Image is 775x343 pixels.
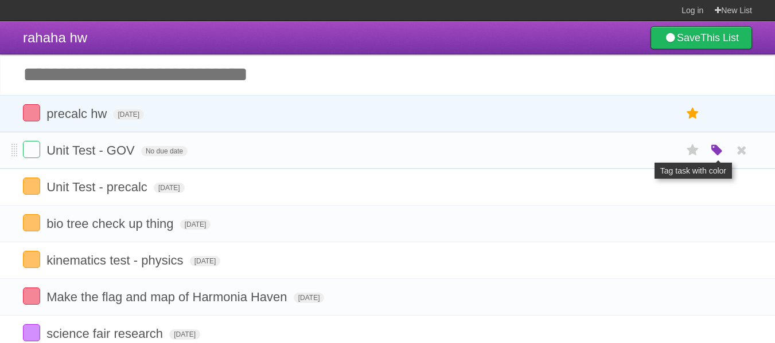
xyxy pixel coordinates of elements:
span: Unit Test - precalc [46,180,150,194]
span: No due date [141,146,188,156]
span: [DATE] [294,293,325,303]
label: Done [23,287,40,305]
label: Done [23,104,40,121]
span: [DATE] [190,256,221,266]
span: rahaha hw [23,30,87,45]
label: Star task [682,104,704,123]
span: [DATE] [113,109,144,120]
span: [DATE] [154,183,185,193]
span: precalc hw [46,107,110,121]
b: This List [700,32,739,44]
label: Star task [682,141,704,160]
a: SaveThis List [651,26,752,49]
span: Unit Test - GOV [46,143,138,157]
label: Done [23,178,40,195]
span: science fair research [46,326,166,341]
label: Done [23,251,40,268]
span: kinematics test - physics [46,253,186,267]
span: [DATE] [180,219,211,230]
label: Done [23,324,40,341]
span: bio tree check up thing [46,216,176,231]
span: [DATE] [169,329,200,340]
label: Done [23,141,40,158]
span: Make the flag and map of Harmonia Haven [46,290,290,304]
label: Done [23,214,40,231]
